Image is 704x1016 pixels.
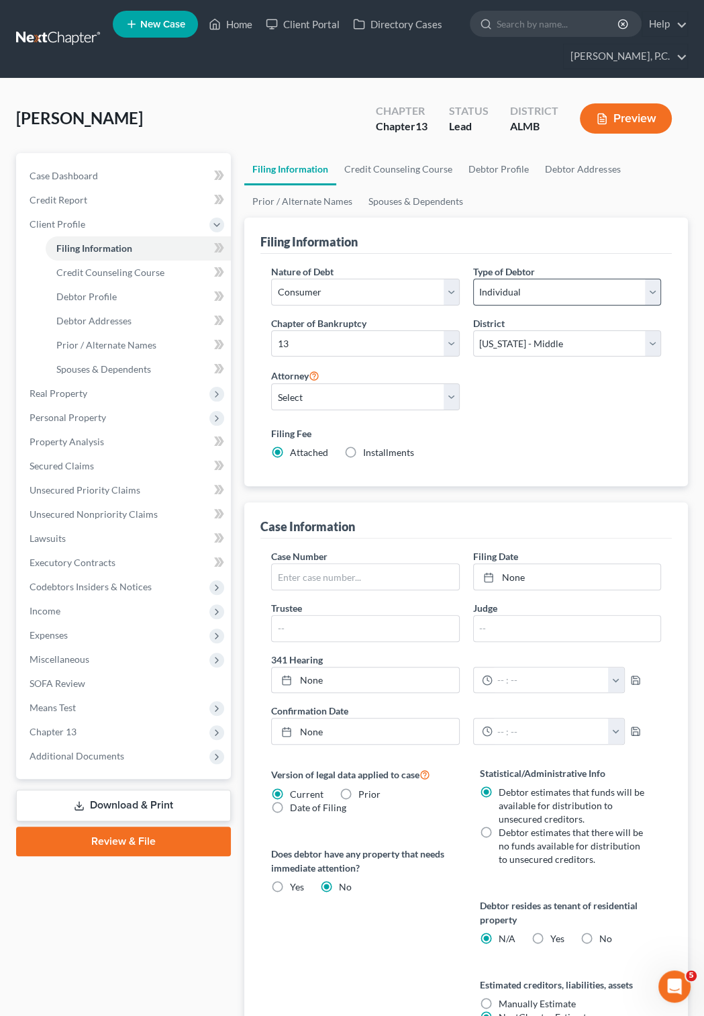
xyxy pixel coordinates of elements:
span: [PERSON_NAME] [16,108,143,128]
span: Real Property [30,387,87,399]
label: Filing Fee [271,426,661,441]
span: Debtor estimates that there will be no funds available for distribution to unsecured creditors. [499,827,643,865]
div: District [510,103,558,119]
span: 5 [686,970,697,981]
a: Secured Claims [19,454,231,478]
a: Credit Report [19,188,231,212]
span: Additional Documents [30,750,124,761]
a: Home [202,12,259,36]
span: Client Profile [30,218,85,230]
span: No [339,881,352,892]
a: None [272,719,458,744]
span: Expenses [30,629,68,641]
a: Directory Cases [346,12,449,36]
input: -- : -- [493,667,609,693]
span: No [599,933,612,944]
a: Case Dashboard [19,164,231,188]
input: Enter case number... [272,564,458,590]
a: Help [642,12,687,36]
a: Spouses & Dependents [360,185,471,218]
a: Prior / Alternate Names [46,333,231,357]
label: Version of legal data applied to case [271,766,452,782]
a: None [474,564,660,590]
button: Preview [580,103,672,134]
div: Chapter [376,103,428,119]
label: Case Number [271,549,328,563]
input: -- [474,616,660,641]
a: Filing Information [244,153,336,185]
label: Estimated creditors, liabilities, assets [480,978,661,992]
a: Debtor Profile [46,285,231,309]
span: Income [30,605,60,616]
label: Confirmation Date [264,704,668,718]
span: 13 [415,120,428,132]
span: Credit Counseling Course [56,267,164,278]
a: Unsecured Priority Claims [19,478,231,502]
span: Attached [290,447,328,458]
a: Credit Counseling Course [46,261,231,285]
a: Review & File [16,827,231,856]
span: New Case [140,19,185,30]
span: Prior [358,788,381,800]
label: Does debtor have any property that needs immediate attention? [271,847,452,875]
span: Debtor estimates that funds will be available for distribution to unsecured creditors. [499,786,644,825]
span: Personal Property [30,412,106,423]
a: Debtor Addresses [46,309,231,333]
label: Nature of Debt [271,265,334,279]
span: Filing Information [56,242,132,254]
a: Property Analysis [19,430,231,454]
span: Yes [290,881,304,892]
span: Unsecured Nonpriority Claims [30,508,158,520]
a: Client Portal [259,12,346,36]
a: Filing Information [46,236,231,261]
label: Judge [473,601,497,615]
a: Lawsuits [19,526,231,551]
span: Credit Report [30,194,87,205]
div: Case Information [260,518,355,535]
span: Yes [550,933,564,944]
a: SOFA Review [19,672,231,696]
span: Secured Claims [30,460,94,471]
span: Executory Contracts [30,557,115,568]
label: Chapter of Bankruptcy [271,316,366,330]
span: Debtor Addresses [56,315,132,326]
span: Codebtors Insiders & Notices [30,581,152,592]
a: Unsecured Nonpriority Claims [19,502,231,526]
a: Spouses & Dependents [46,357,231,381]
span: Miscellaneous [30,653,89,665]
a: None [272,667,458,693]
span: Case Dashboard [30,170,98,181]
label: Filing Date [473,549,518,563]
a: Prior / Alternate Names [244,185,360,218]
label: Statistical/Administrative Info [480,766,661,780]
a: Download & Print [16,790,231,821]
div: ALMB [510,119,558,134]
div: Status [449,103,489,119]
span: N/A [499,933,515,944]
input: -- : -- [493,719,609,744]
span: Unsecured Priority Claims [30,484,140,496]
span: Spouses & Dependents [56,363,151,375]
div: Lead [449,119,489,134]
div: Chapter [376,119,428,134]
input: Search by name... [497,11,619,36]
label: Trustee [271,601,302,615]
span: Debtor Profile [56,291,117,302]
a: Credit Counseling Course [336,153,460,185]
span: Chapter 13 [30,726,77,737]
input: -- [272,616,458,641]
a: Debtor Addresses [537,153,628,185]
div: Filing Information [260,234,358,250]
span: Property Analysis [30,436,104,447]
label: Type of Debtor [473,265,535,279]
label: Debtor resides as tenant of residential property [480,898,661,927]
span: Current [290,788,323,800]
span: Manually Estimate [499,998,576,1009]
a: Debtor Profile [460,153,537,185]
iframe: Intercom live chat [658,970,691,1003]
label: 341 Hearing [264,653,668,667]
span: Means Test [30,702,76,713]
label: Attorney [271,367,319,383]
a: [PERSON_NAME], P.C. [564,44,687,68]
span: SOFA Review [30,678,85,689]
